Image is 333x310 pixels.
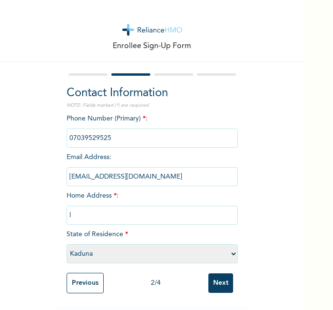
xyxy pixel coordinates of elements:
input: Enter email Address [67,167,238,186]
span: State of Residence [67,231,238,257]
div: 2 / 4 [104,278,208,288]
input: Next [208,273,233,293]
span: Phone Number (Primary) : [67,115,238,141]
span: Email Address : [67,154,238,180]
p: Enrollee Sign-Up Form [113,40,192,52]
p: NOTE: Fields marked (*) are required [67,102,238,109]
h2: Contact Information [67,85,238,102]
img: logo [122,24,182,36]
span: Home Address : [67,192,238,219]
input: Enter Primary Phone Number [67,129,238,148]
input: Previous [67,273,104,293]
input: Enter home address [67,206,238,225]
